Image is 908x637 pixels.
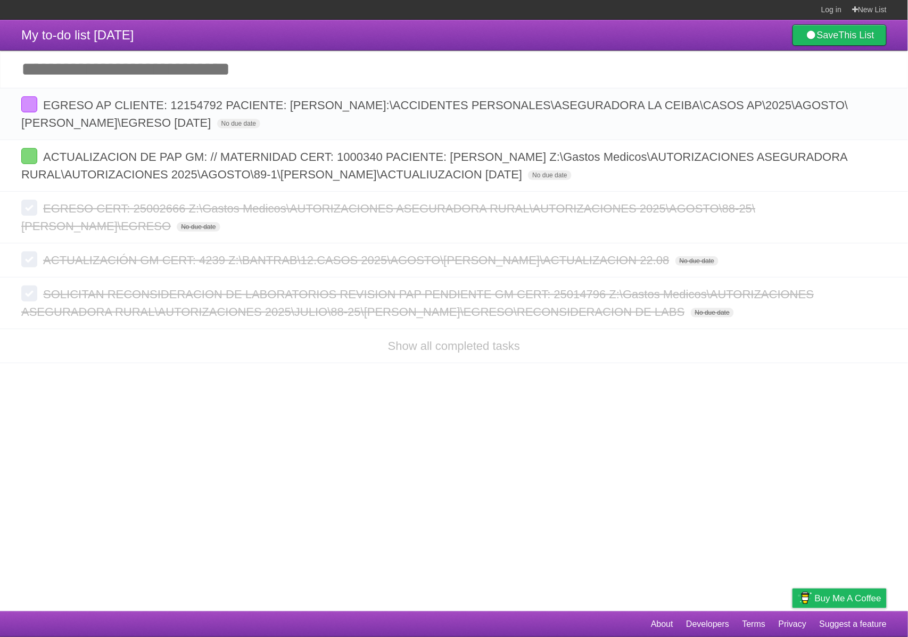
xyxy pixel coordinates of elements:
span: No due date [691,308,734,317]
a: Buy me a coffee [793,589,887,608]
span: EGRESO CERT: 25002666 Z:\Gastos Medicos\AUTORIZACIONES ASEGURADORA RURAL\AUTORIZACIONES 2025\AGOS... [21,202,756,233]
a: SaveThis List [793,24,887,46]
a: Privacy [779,614,806,634]
span: SOLICITAN RECONSIDERACION DE LABORATORIOS REVISION PAP PENDIENTE GM CERT: 25014796 Z:\Gastos Medi... [21,288,814,318]
a: Developers [686,614,729,634]
label: Done [21,285,37,301]
span: My to-do list [DATE] [21,28,134,42]
label: Done [21,96,37,112]
span: No due date [177,222,220,232]
b: This List [839,30,874,40]
label: Done [21,148,37,164]
span: No due date [675,256,719,266]
span: ACTUALIZACIÓN GM CERT: 4239 Z:\BANTRAB\12.CASOS 2025\AGOSTO\[PERSON_NAME]\ACTUALIZACION 22.08 [43,254,672,267]
span: Buy me a coffee [815,589,881,608]
img: Buy me a coffee [798,589,812,607]
label: Done [21,251,37,267]
span: No due date [528,170,571,180]
a: Show all completed tasks [388,339,520,353]
label: Done [21,200,37,216]
span: EGRESO AP CLIENTE: 12154792 PACIENTE: [PERSON_NAME]:\ACCIDENTES PERSONALES\ASEGURADORA LA CEIBA\C... [21,99,848,129]
a: About [651,614,673,634]
a: Terms [742,614,766,634]
span: ACTUALIZACION DE PAP GM: // MATERNIDAD CERT: 1000340 PACIENTE: [PERSON_NAME] Z:\Gastos Medicos\AU... [21,150,847,181]
a: Suggest a feature [820,614,887,634]
span: No due date [217,119,260,128]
